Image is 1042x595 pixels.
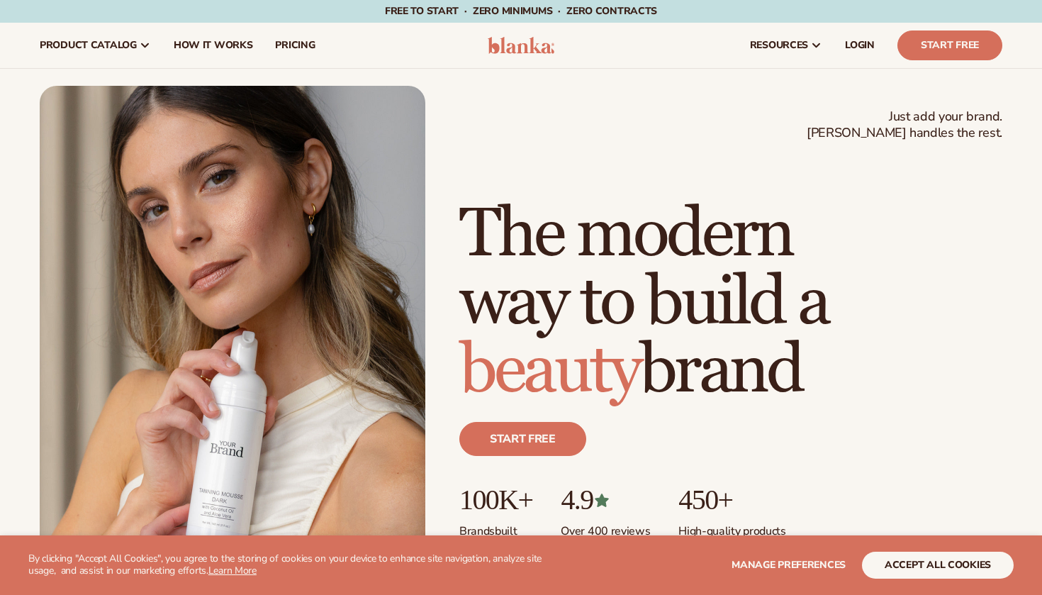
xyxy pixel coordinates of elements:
[862,552,1014,579] button: accept all cookies
[732,552,846,579] button: Manage preferences
[162,23,264,68] a: How It Works
[807,109,1002,142] span: Just add your brand. [PERSON_NAME] handles the rest.
[459,422,586,456] a: Start free
[739,23,834,68] a: resources
[459,329,639,412] span: beauty
[28,23,162,68] a: product catalog
[488,37,555,54] img: logo
[40,86,425,572] img: Female holding tanning mousse.
[897,30,1002,60] a: Start Free
[208,564,257,577] a: Learn More
[459,516,532,539] p: Brands built
[561,516,650,539] p: Over 400 reviews
[834,23,886,68] a: LOGIN
[459,484,532,516] p: 100K+
[174,40,253,51] span: How It Works
[385,4,657,18] span: Free to start · ZERO minimums · ZERO contracts
[678,484,785,516] p: 450+
[264,23,326,68] a: pricing
[28,553,554,577] p: By clicking "Accept All Cookies", you agree to the storing of cookies on your device to enhance s...
[732,558,846,572] span: Manage preferences
[275,40,315,51] span: pricing
[561,484,650,516] p: 4.9
[750,40,808,51] span: resources
[678,516,785,539] p: High-quality products
[845,40,875,51] span: LOGIN
[40,40,137,51] span: product catalog
[459,201,1002,405] h1: The modern way to build a brand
